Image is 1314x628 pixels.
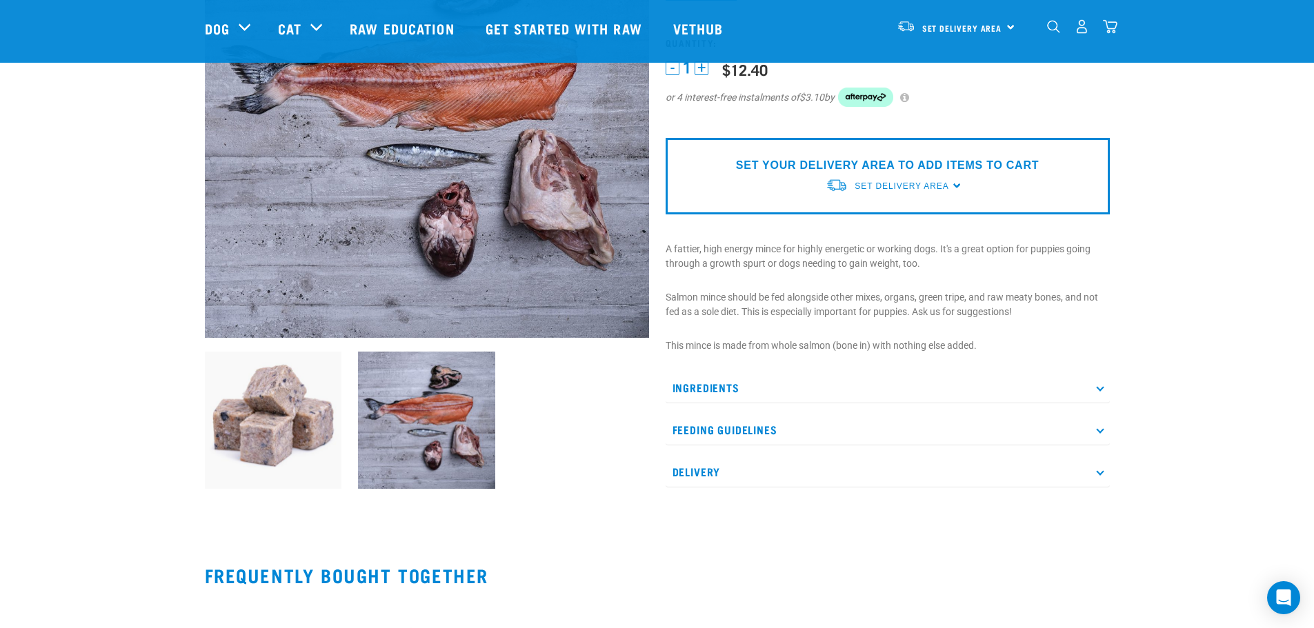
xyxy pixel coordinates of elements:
img: van-moving.png [897,20,915,32]
img: van-moving.png [826,178,848,192]
p: Salmon mince should be fed alongside other mixes, organs, green tripe, and raw meaty bones, and n... [666,290,1110,319]
span: Set Delivery Area [922,26,1002,30]
div: or 4 interest-free instalments of by [666,88,1110,107]
a: Cat [278,18,301,39]
img: Afterpay [838,88,893,107]
a: Dog [205,18,230,39]
img: user.png [1075,19,1089,34]
img: home-icon-1@2x.png [1047,20,1060,33]
span: 1 [683,61,691,75]
div: $12.40 [722,61,768,78]
span: Set Delivery Area [855,181,948,191]
button: + [695,61,708,75]
p: This mince is made from whole salmon (bone in) with nothing else added. [666,338,1110,353]
p: A fattier, high energy mince for highly energetic or working dogs. It's a great option for puppie... [666,242,1110,271]
a: Vethub [659,1,741,56]
a: Get started with Raw [472,1,659,56]
p: Delivery [666,456,1110,487]
p: Feeding Guidelines [666,414,1110,445]
span: $3.10 [799,90,824,105]
img: Salmon Pilch Tripe Heart Chicken Frame FOR LMX [358,352,495,489]
img: 1141 Salmon Mince 01 [205,352,342,489]
p: SET YOUR DELIVERY AREA TO ADD ITEMS TO CART [736,157,1039,174]
p: Ingredients [666,372,1110,403]
button: - [666,61,679,75]
h2: Frequently bought together [205,565,1110,586]
img: home-icon@2x.png [1103,19,1117,34]
div: Open Intercom Messenger [1267,581,1300,614]
a: Raw Education [336,1,471,56]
